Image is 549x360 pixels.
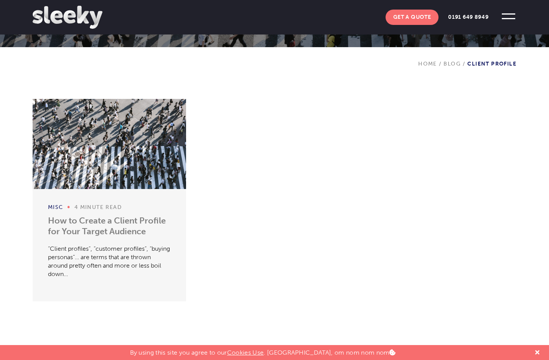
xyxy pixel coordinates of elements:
span: / [461,61,467,67]
a: Cookies Use [227,349,264,356]
img: Sleeky Web Design Newcastle [33,6,102,29]
p: By using this site you agree to our . [GEOGRAPHIC_DATA], om nom nom nom [130,345,396,356]
span: Misc [48,204,63,210]
a: Home [418,61,437,67]
a: How to Create a Client Profile for Your Target Audience [48,215,166,237]
span: • [65,202,72,211]
p: “Client profiles”, “customer profiles”, “buying personas”… are terms that are thrown around prett... [48,237,171,278]
a: 0191 649 8949 [440,10,496,25]
div: Client Profile [418,47,516,67]
span: minute read [80,204,122,210]
a: Blog [443,61,461,67]
span: / [437,61,443,67]
a: Get A Quote [386,10,439,25]
span: 4 [74,204,78,210]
